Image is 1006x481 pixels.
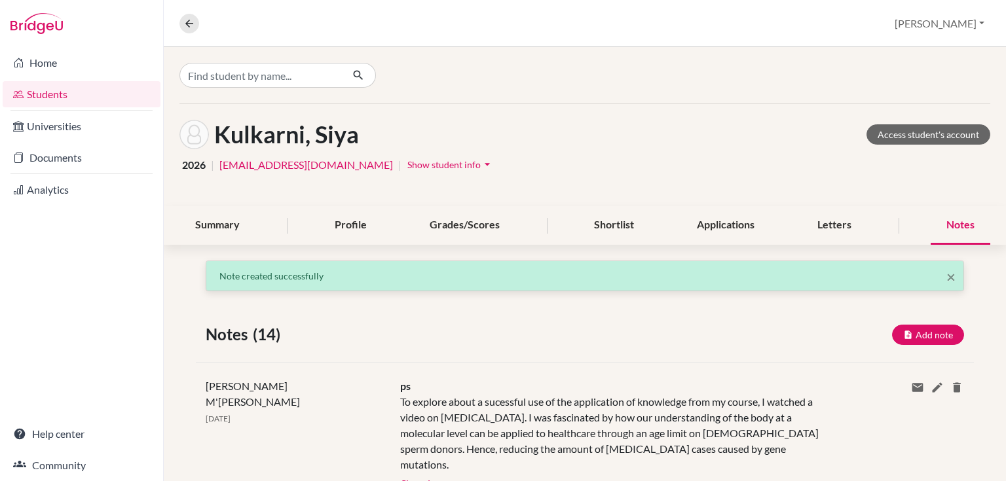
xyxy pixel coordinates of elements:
button: Close [946,269,956,285]
p: Note created successfully [219,269,950,283]
a: Home [3,50,160,76]
img: Bridge-U [10,13,63,34]
button: Show student infoarrow_drop_down [407,154,494,175]
div: Letters [802,206,867,245]
button: Add note [892,325,964,345]
span: 2026 [182,157,206,173]
span: | [211,157,214,173]
span: | [398,157,401,173]
input: Find student by name... [179,63,342,88]
div: Grades/Scores [414,206,515,245]
h1: Kulkarni, Siya [214,120,359,149]
button: [PERSON_NAME] [889,11,990,36]
span: [PERSON_NAME] M'[PERSON_NAME] [206,380,300,408]
span: Show student info [407,159,481,170]
a: Access student's account [866,124,990,145]
a: [EMAIL_ADDRESS][DOMAIN_NAME] [219,157,393,173]
span: (14) [253,323,286,346]
div: Summary [179,206,255,245]
span: [DATE] [206,414,231,423]
a: Community [3,452,160,478]
a: Analytics [3,177,160,203]
div: Notes [931,206,990,245]
img: Siya Kulkarni's avatar [179,120,209,149]
span: Notes [206,323,253,346]
a: Help center [3,421,160,447]
a: Universities [3,113,160,139]
div: Applications [681,206,770,245]
a: Students [3,81,160,107]
span: ps [400,380,411,392]
a: Documents [3,145,160,171]
div: Shortlist [578,206,650,245]
div: To explore about a sucessful use of the application of knowledge from my course, I watched a vide... [400,394,834,472]
span: × [946,267,956,286]
div: Profile [319,206,382,245]
i: arrow_drop_down [481,158,494,171]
